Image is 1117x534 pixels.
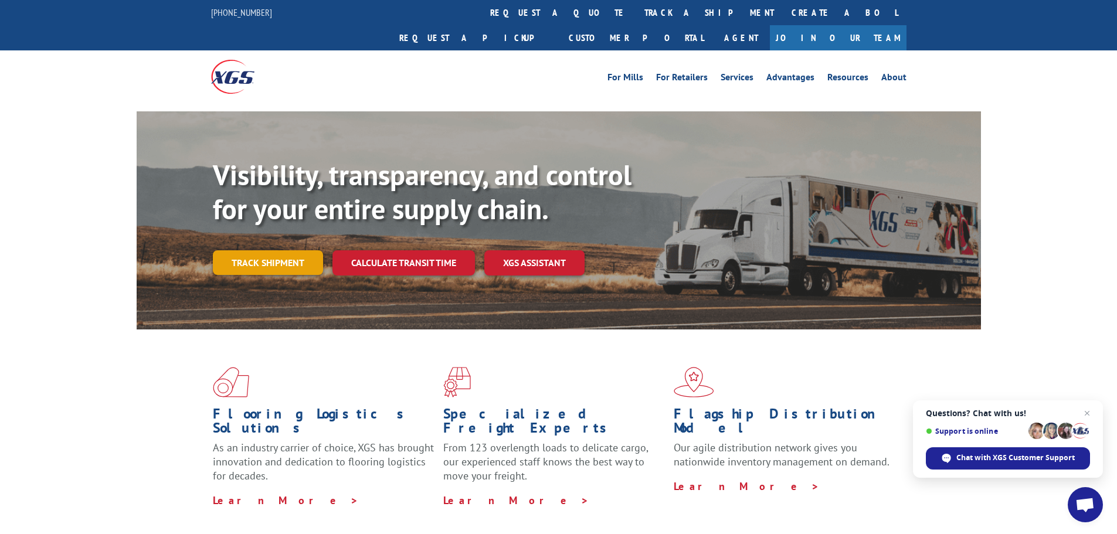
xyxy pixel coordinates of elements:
a: Agent [712,25,770,50]
div: Open chat [1068,487,1103,522]
a: For Retailers [656,73,708,86]
span: Close chat [1080,406,1094,420]
a: Learn More > [443,494,589,507]
span: Chat with XGS Customer Support [956,453,1075,463]
a: Request a pickup [391,25,560,50]
a: Learn More > [674,479,820,493]
a: Resources [827,73,868,86]
a: Learn More > [213,494,359,507]
a: Advantages [766,73,814,86]
img: xgs-icon-focused-on-flooring-red [443,367,471,397]
a: Calculate transit time [332,250,475,275]
a: For Mills [607,73,643,86]
a: About [881,73,906,86]
span: As an industry carrier of choice, XGS has brought innovation and dedication to flooring logistics... [213,441,434,482]
a: Customer Portal [560,25,712,50]
span: Our agile distribution network gives you nationwide inventory management on demand. [674,441,889,468]
a: Services [721,73,753,86]
div: Chat with XGS Customer Support [926,447,1090,470]
a: Track shipment [213,250,323,275]
span: Questions? Chat with us! [926,409,1090,418]
p: From 123 overlength loads to delicate cargo, our experienced staff knows the best way to move you... [443,441,665,493]
span: Support is online [926,427,1024,436]
h1: Flooring Logistics Solutions [213,407,434,441]
b: Visibility, transparency, and control for your entire supply chain. [213,157,632,227]
img: xgs-icon-flagship-distribution-model-red [674,367,714,397]
a: Join Our Team [770,25,906,50]
h1: Specialized Freight Experts [443,407,665,441]
img: xgs-icon-total-supply-chain-intelligence-red [213,367,249,397]
a: XGS ASSISTANT [484,250,585,275]
h1: Flagship Distribution Model [674,407,895,441]
a: [PHONE_NUMBER] [211,6,272,18]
